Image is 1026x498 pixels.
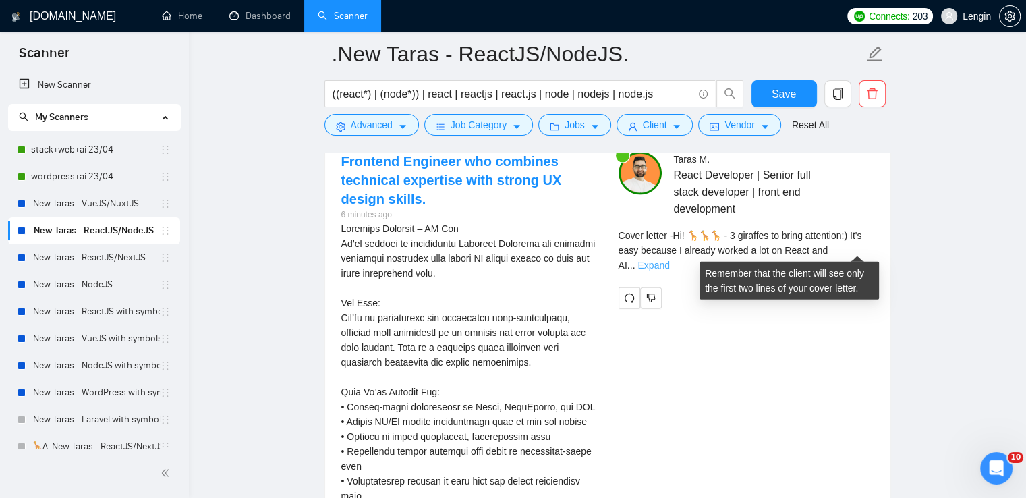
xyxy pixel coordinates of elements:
[854,11,865,22] img: upwork-logo.png
[31,163,160,190] a: wordpress+ai 23/04
[565,117,585,132] span: Jobs
[792,117,829,132] a: Reset All
[8,217,180,244] li: .New Taras - ReactJS/NodeJS.
[1008,452,1023,463] span: 10
[8,433,180,460] li: 🦒A .New Taras - ReactJS/NextJS usual 23/04
[724,117,754,132] span: Vendor
[8,271,180,298] li: .New Taras - NodeJS.
[19,72,169,99] a: New Scanner
[8,163,180,190] li: wordpress+ai 23/04
[160,225,171,236] span: holder
[160,198,171,209] span: holder
[999,5,1021,27] button: setting
[161,466,174,480] span: double-left
[451,117,507,132] span: Job Category
[619,293,639,304] span: redo
[8,379,180,406] li: .New Taras - WordPress with symbols
[627,260,635,271] span: ...
[619,228,874,273] div: Remember that the client will see only the first two lines of your cover letter.
[825,88,851,100] span: copy
[341,154,562,206] a: Frontend Engineer who combines technical expertise with strong UX design skills.
[617,114,693,136] button: userClientcaret-down
[628,121,637,132] span: user
[31,217,160,244] a: .New Taras - ReactJS/NodeJS.
[8,298,180,325] li: .New Taras - ReactJS with symbols
[35,111,88,123] span: My Scanners
[160,171,171,182] span: holder
[31,298,160,325] a: .New Taras - ReactJS with symbols
[698,114,780,136] button: idcardVendorcaret-down
[31,271,160,298] a: .New Taras - NodeJS.
[229,10,291,22] a: dashboardDashboard
[424,114,533,136] button: barsJob Categorycaret-down
[619,287,640,309] button: redo
[8,244,180,271] li: .New Taras - ReactJS/NextJS.
[31,433,160,460] a: 🦒A .New Taras - ReactJS/NextJS usual 23/04
[160,360,171,371] span: holder
[640,287,662,309] button: dislike
[333,86,693,103] input: Search Freelance Jobs...
[8,136,180,163] li: stack+web+ai 23/04
[332,37,863,71] input: Scanner name...
[672,121,681,132] span: caret-down
[673,167,834,217] span: React Developer | Senior full stack developer | front end development
[590,121,600,132] span: caret-down
[8,43,80,72] span: Scanner
[19,111,88,123] span: My Scanners
[710,121,719,132] span: idcard
[8,325,180,352] li: .New Taras - VueJS with symbols
[717,88,743,100] span: search
[318,10,368,22] a: searchScanner
[19,112,28,121] span: search
[351,117,393,132] span: Advanced
[398,121,407,132] span: caret-down
[160,306,171,317] span: holder
[619,230,862,271] span: Cover letter - Hi! 🦒🦒🦒 - 3 giraffes to bring attention:) It's easy because I already worked a lot...
[700,262,879,300] div: Remember that the client will see only the first two lines of your cover letter.
[31,136,160,163] a: stack+web+ai 23/04
[999,11,1021,22] a: setting
[436,121,445,132] span: bars
[619,152,662,195] img: c1NLmzrk-0pBZjOo1nLSJnOz0itNHKTdmMHAt8VIsLFzaWqqsJDJtcFyV3OYvrqgu3
[760,121,770,132] span: caret-down
[31,379,160,406] a: .New Taras - WordPress with symbols
[824,80,851,107] button: copy
[699,90,708,99] span: info-circle
[160,144,171,155] span: holder
[643,117,667,132] span: Client
[162,10,202,22] a: homeHome
[31,244,160,271] a: .New Taras - ReactJS/NextJS.
[160,414,171,425] span: holder
[160,252,171,263] span: holder
[31,406,160,433] a: .New Taras - Laravel with symbols
[31,352,160,379] a: .New Taras - NodeJS with symbols
[550,121,559,132] span: folder
[869,9,909,24] span: Connects:
[866,45,884,63] span: edit
[160,333,171,344] span: holder
[160,441,171,452] span: holder
[980,452,1013,485] iframe: Intercom live chat
[859,88,885,100] span: delete
[8,190,180,217] li: .New Taras - VueJS/NuxtJS
[538,114,611,136] button: folderJobscaret-down
[637,260,669,271] a: Expand
[11,6,21,28] img: logo
[716,80,743,107] button: search
[31,190,160,217] a: .New Taras - VueJS/NuxtJS
[324,114,419,136] button: settingAdvancedcaret-down
[772,86,796,103] span: Save
[512,121,521,132] span: caret-down
[912,9,927,24] span: 203
[341,209,597,221] div: 6 minutes ago
[8,72,180,99] li: New Scanner
[944,11,954,21] span: user
[673,154,710,165] span: Taras M .
[8,406,180,433] li: .New Taras - Laravel with symbols
[8,352,180,379] li: .New Taras - NodeJS with symbols
[859,80,886,107] button: delete
[336,121,345,132] span: setting
[31,325,160,352] a: .New Taras - VueJS with symbols
[646,293,656,304] span: dislike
